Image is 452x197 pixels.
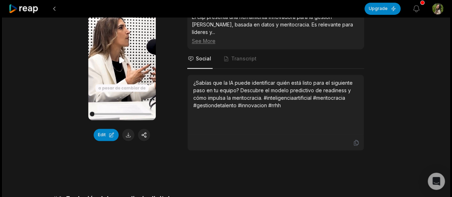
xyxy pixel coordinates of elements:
span: Transcript [231,55,257,62]
div: Open Intercom Messenger [428,173,445,190]
span: Social [196,55,211,62]
div: ¿Sabías que la IA puede identificar quién está listo para el siguiente paso en tu equipo? Descubr... [193,79,358,109]
nav: Tabs [187,49,364,69]
button: Edit [94,129,119,141]
div: See More [192,37,359,45]
div: El clip presenta una herramienta innovadora para la gestión [PERSON_NAME], basada en datos y meri... [192,13,359,45]
button: Upgrade [364,3,401,15]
